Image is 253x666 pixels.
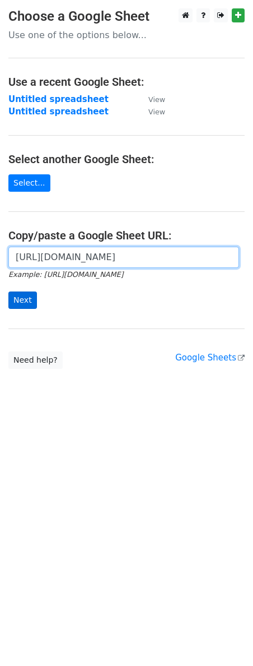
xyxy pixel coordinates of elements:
[175,353,245,363] a: Google Sheets
[8,94,109,104] a: Untitled spreadsheet
[8,107,109,117] a: Untitled spreadsheet
[8,292,37,309] input: Next
[8,247,239,268] input: Paste your Google Sheet URL here
[8,174,50,192] a: Select...
[8,8,245,25] h3: Choose a Google Sheet
[148,108,165,116] small: View
[197,612,253,666] iframe: Chat Widget
[8,75,245,89] h4: Use a recent Google Sheet:
[137,107,165,117] a: View
[8,29,245,41] p: Use one of the options below...
[8,351,63,369] a: Need help?
[8,152,245,166] h4: Select another Google Sheet:
[8,270,123,279] small: Example: [URL][DOMAIN_NAME]
[148,95,165,104] small: View
[8,229,245,242] h4: Copy/paste a Google Sheet URL:
[137,94,165,104] a: View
